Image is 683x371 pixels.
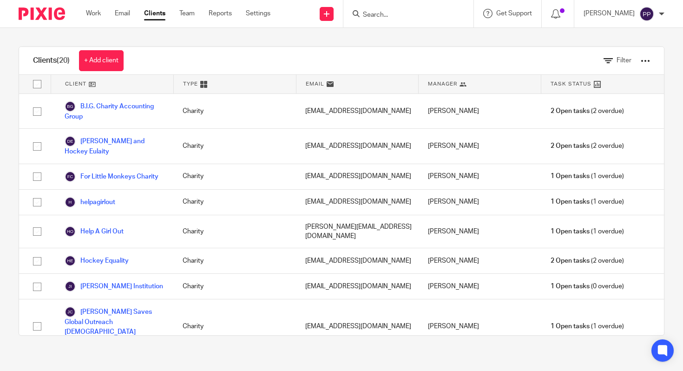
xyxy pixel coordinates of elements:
[419,129,541,163] div: [PERSON_NAME]
[173,164,296,189] div: Charity
[362,11,446,20] input: Search
[65,226,124,237] a: Help A Girl Out
[173,190,296,215] div: Charity
[57,57,70,64] span: (20)
[296,215,419,248] div: [PERSON_NAME][EMAIL_ADDRESS][DOMAIN_NAME]
[65,306,76,318] img: svg%3E
[65,197,115,208] a: helpagirlout
[19,7,65,20] img: Pixie
[65,226,76,237] img: svg%3E
[419,215,541,248] div: [PERSON_NAME]
[551,172,624,181] span: (1 overdue)
[65,101,76,112] img: svg%3E
[65,136,164,156] a: [PERSON_NAME] and Hockey Eulaity
[639,7,654,21] img: svg%3E
[33,56,70,66] h1: Clients
[419,94,541,128] div: [PERSON_NAME]
[65,136,76,147] img: svg%3E
[65,281,163,292] a: [PERSON_NAME] Institution
[183,80,198,88] span: Type
[173,299,296,353] div: Charity
[419,248,541,273] div: [PERSON_NAME]
[65,306,164,346] a: [PERSON_NAME] Saves Global Outreach [DEMOGRAPHIC_DATA][GEOGRAPHIC_DATA]
[551,256,624,265] span: (2 overdue)
[551,197,624,206] span: (1 overdue)
[551,322,590,331] span: 1 Open tasks
[296,164,419,189] div: [EMAIL_ADDRESS][DOMAIN_NAME]
[551,80,591,88] span: Task Status
[617,57,631,64] span: Filter
[551,227,624,236] span: (1 overdue)
[79,50,124,71] a: + Add client
[551,256,590,265] span: 2 Open tasks
[296,190,419,215] div: [EMAIL_ADDRESS][DOMAIN_NAME]
[65,101,164,121] a: B.I.G. Charity Accounting Group
[551,172,590,181] span: 1 Open tasks
[584,9,635,18] p: [PERSON_NAME]
[86,9,101,18] a: Work
[551,141,624,151] span: (2 overdue)
[419,299,541,353] div: [PERSON_NAME]
[65,255,129,266] a: Hockey Equality
[296,299,419,353] div: [EMAIL_ADDRESS][DOMAIN_NAME]
[173,129,296,163] div: Charity
[173,94,296,128] div: Charity
[551,322,624,331] span: (1 overdue)
[296,129,419,163] div: [EMAIL_ADDRESS][DOMAIN_NAME]
[419,190,541,215] div: [PERSON_NAME]
[551,282,624,291] span: (0 overdue)
[551,227,590,236] span: 1 Open tasks
[144,9,165,18] a: Clients
[246,9,270,18] a: Settings
[65,171,76,182] img: svg%3E
[306,80,324,88] span: Email
[428,80,457,88] span: Manager
[65,281,76,292] img: svg%3E
[65,171,158,182] a: For Little Monkeys Charity
[296,94,419,128] div: [EMAIL_ADDRESS][DOMAIN_NAME]
[551,106,624,116] span: (2 overdue)
[551,106,590,116] span: 2 Open tasks
[296,248,419,273] div: [EMAIL_ADDRESS][DOMAIN_NAME]
[209,9,232,18] a: Reports
[65,255,76,266] img: svg%3E
[419,274,541,299] div: [PERSON_NAME]
[179,9,195,18] a: Team
[115,9,130,18] a: Email
[551,282,590,291] span: 1 Open tasks
[28,75,46,93] input: Select all
[419,164,541,189] div: [PERSON_NAME]
[296,274,419,299] div: [EMAIL_ADDRESS][DOMAIN_NAME]
[551,141,590,151] span: 2 Open tasks
[65,80,86,88] span: Client
[173,215,296,248] div: Charity
[65,197,76,208] img: svg%3E
[496,10,532,17] span: Get Support
[173,274,296,299] div: Charity
[173,248,296,273] div: Charity
[551,197,590,206] span: 1 Open tasks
